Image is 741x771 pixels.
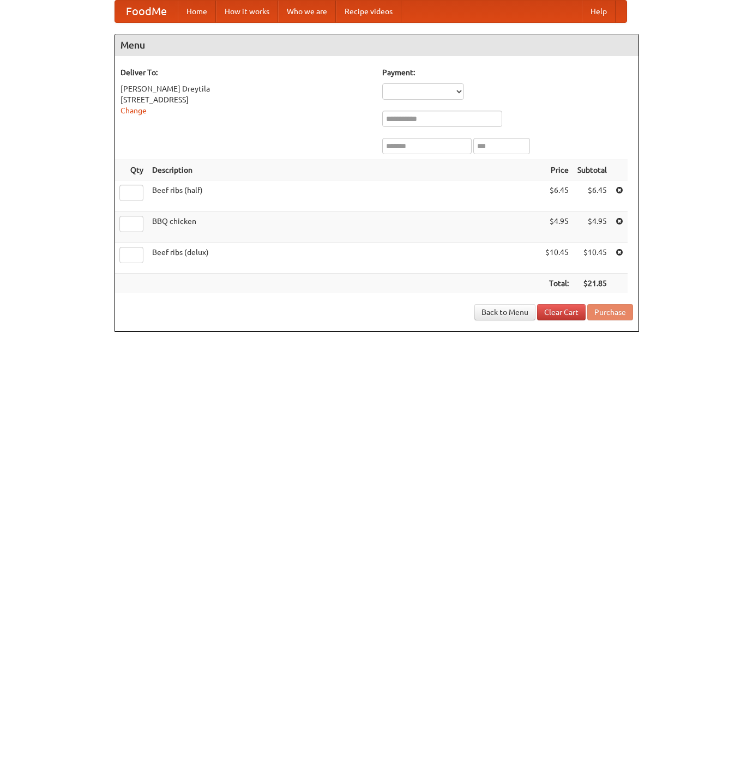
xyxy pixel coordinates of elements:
[573,160,611,180] th: Subtotal
[573,180,611,211] td: $6.45
[115,34,638,56] h4: Menu
[121,106,147,115] a: Change
[121,83,371,94] div: [PERSON_NAME] Dreytila
[582,1,616,22] a: Help
[148,211,541,242] td: BBQ chicken
[541,211,573,242] td: $4.95
[115,1,178,22] a: FoodMe
[148,242,541,274] td: Beef ribs (delux)
[587,304,633,320] button: Purchase
[474,304,535,320] a: Back to Menu
[573,242,611,274] td: $10.45
[537,304,586,320] a: Clear Cart
[216,1,278,22] a: How it works
[121,67,371,78] h5: Deliver To:
[115,160,148,180] th: Qty
[541,274,573,294] th: Total:
[541,160,573,180] th: Price
[148,160,541,180] th: Description
[121,94,371,105] div: [STREET_ADDRESS]
[573,211,611,242] td: $4.95
[541,242,573,274] td: $10.45
[573,274,611,294] th: $21.85
[148,180,541,211] td: Beef ribs (half)
[541,180,573,211] td: $6.45
[382,67,633,78] h5: Payment:
[278,1,336,22] a: Who we are
[178,1,216,22] a: Home
[336,1,401,22] a: Recipe videos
